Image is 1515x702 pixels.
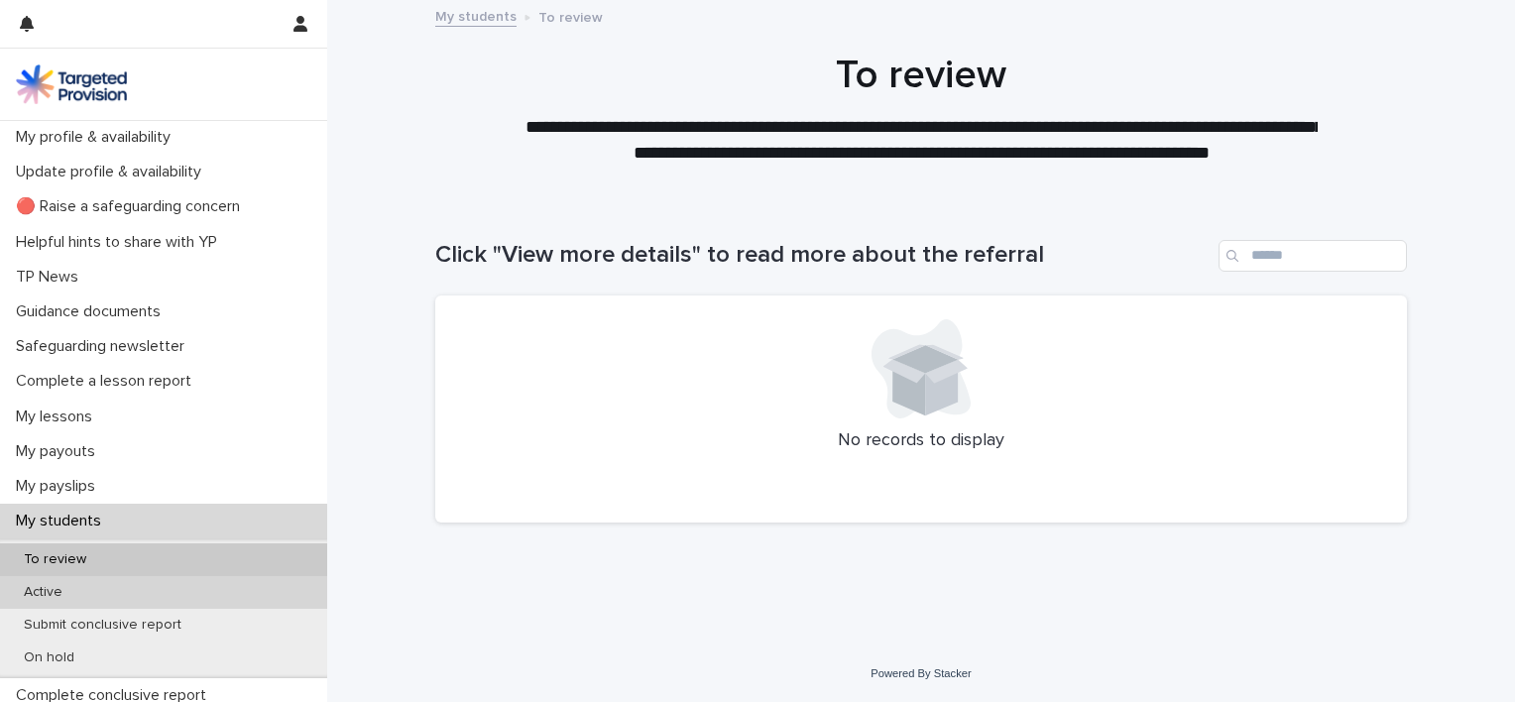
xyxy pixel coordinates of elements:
[459,430,1383,452] p: No records to display
[8,584,78,601] p: Active
[8,268,94,287] p: TP News
[435,52,1407,99] h1: To review
[8,302,176,321] p: Guidance documents
[8,337,200,356] p: Safeguarding newsletter
[8,512,117,530] p: My students
[8,649,90,666] p: On hold
[8,128,186,147] p: My profile & availability
[8,551,102,568] p: To review
[8,163,217,181] p: Update profile & availability
[8,617,197,634] p: Submit conclusive report
[8,477,111,496] p: My payslips
[8,197,256,216] p: 🔴 Raise a safeguarding concern
[8,372,207,391] p: Complete a lesson report
[16,64,127,104] img: M5nRWzHhSzIhMunXDL62
[8,442,111,461] p: My payouts
[1219,240,1407,272] input: Search
[435,241,1211,270] h1: Click "View more details" to read more about the referral
[8,233,233,252] p: Helpful hints to share with YP
[871,667,971,679] a: Powered By Stacker
[435,4,517,27] a: My students
[538,5,603,27] p: To review
[8,408,108,426] p: My lessons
